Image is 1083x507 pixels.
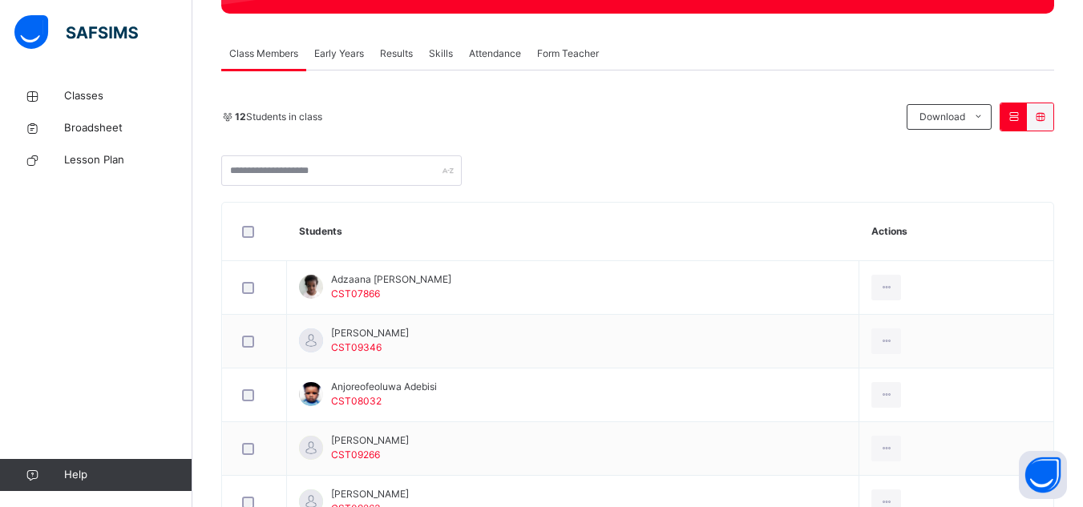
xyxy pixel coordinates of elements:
[229,46,298,61] span: Class Members
[235,110,322,124] span: Students in class
[235,111,246,123] b: 12
[64,467,192,483] span: Help
[380,46,413,61] span: Results
[331,380,437,394] span: Anjoreofeoluwa Adebisi
[429,46,453,61] span: Skills
[331,395,382,407] span: CST08032
[314,46,364,61] span: Early Years
[1019,451,1067,499] button: Open asap
[287,203,859,261] th: Students
[859,203,1053,261] th: Actions
[469,46,521,61] span: Attendance
[919,110,965,124] span: Download
[331,326,409,340] span: [PERSON_NAME]
[331,341,382,353] span: CST09346
[331,288,380,300] span: CST07866
[331,433,409,448] span: [PERSON_NAME]
[537,46,599,61] span: Form Teacher
[331,487,409,501] span: [PERSON_NAME]
[64,120,192,136] span: Broadsheet
[331,272,451,287] span: Adzaana [PERSON_NAME]
[331,449,380,461] span: CST09266
[64,152,192,168] span: Lesson Plan
[14,15,138,49] img: safsims
[64,88,192,104] span: Classes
